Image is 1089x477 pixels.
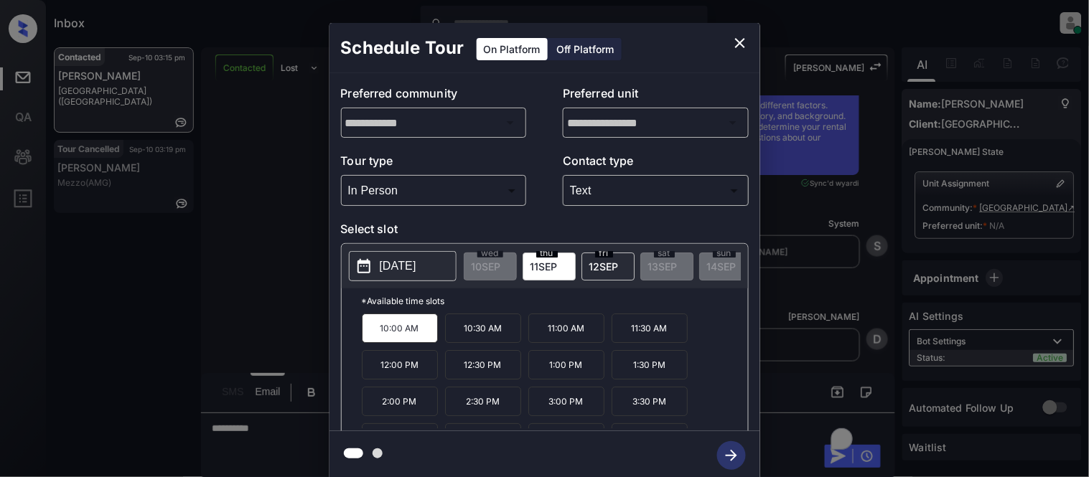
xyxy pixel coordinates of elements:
[566,179,745,202] div: Text
[528,313,604,343] p: 11:00 AM
[349,251,457,281] button: [DATE]
[329,23,476,73] h2: Schedule Tour
[612,423,688,453] p: 5:30 PM
[362,387,438,416] p: 2:00 PM
[445,423,521,453] p: 4:30 PM
[362,313,438,343] p: 10:00 AM
[612,387,688,416] p: 3:30 PM
[536,249,558,258] span: thu
[563,85,749,108] p: Preferred unit
[726,29,754,57] button: close
[563,152,749,175] p: Contact type
[595,249,613,258] span: fri
[341,152,527,175] p: Tour type
[341,85,527,108] p: Preferred community
[528,387,604,416] p: 3:00 PM
[550,38,622,60] div: Off Platform
[362,423,438,453] p: 4:00 PM
[445,313,521,343] p: 10:30 AM
[345,179,523,202] div: In Person
[362,350,438,379] p: 12:00 PM
[380,258,416,275] p: [DATE]
[341,220,749,243] p: Select slot
[445,350,521,379] p: 12:30 PM
[531,260,558,273] span: 11 SEP
[523,252,576,280] div: date-select
[445,387,521,416] p: 2:30 PM
[612,313,688,343] p: 11:30 AM
[477,38,548,60] div: On Platform
[528,423,604,453] p: 5:00 PM
[589,260,619,273] span: 12 SEP
[362,288,748,313] p: *Available time slots
[581,252,635,280] div: date-select
[528,350,604,379] p: 1:00 PM
[612,350,688,379] p: 1:30 PM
